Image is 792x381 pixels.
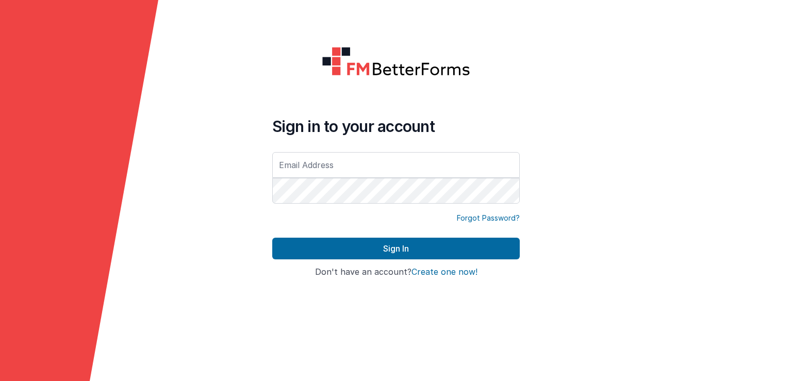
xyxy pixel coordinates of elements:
[272,238,520,259] button: Sign In
[272,117,520,136] h4: Sign in to your account
[272,152,520,178] input: Email Address
[411,268,477,277] button: Create one now!
[457,213,520,223] a: Forgot Password?
[272,268,520,277] h4: Don't have an account?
